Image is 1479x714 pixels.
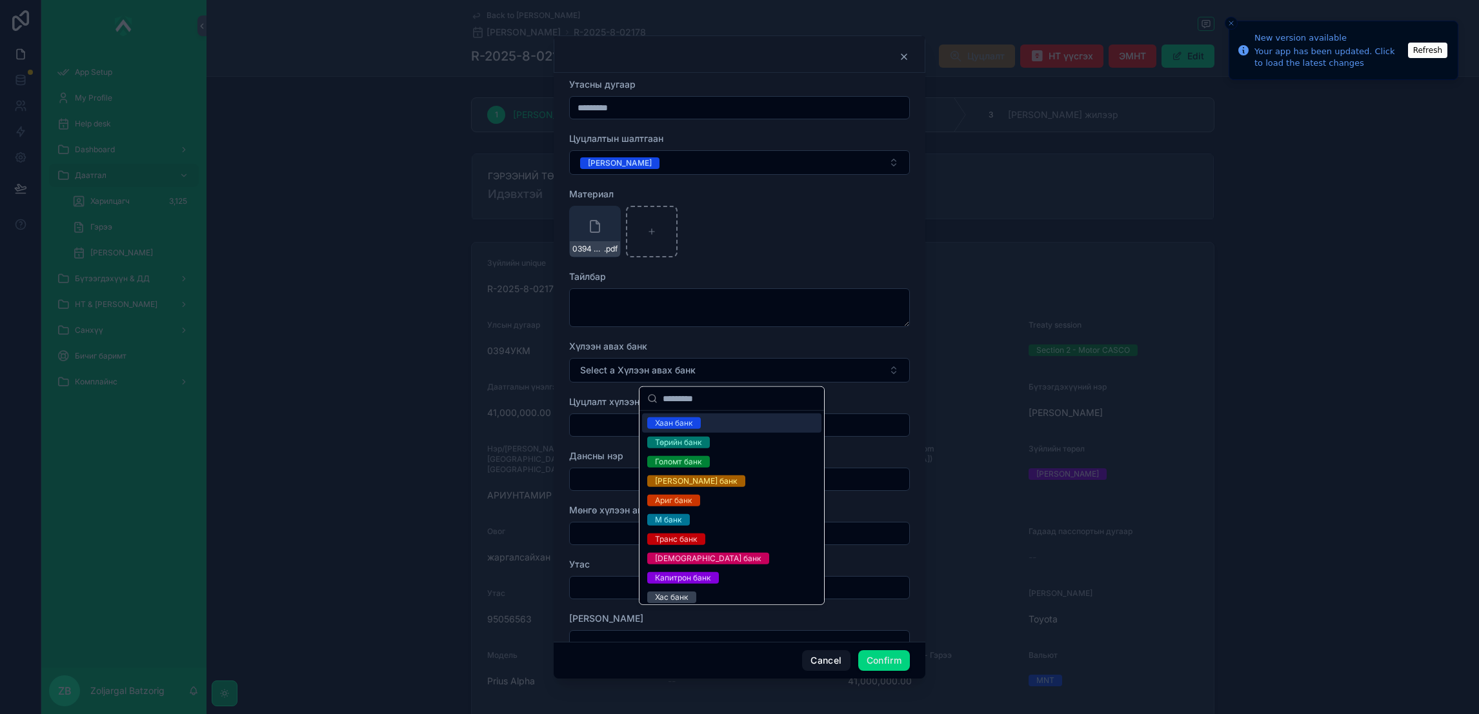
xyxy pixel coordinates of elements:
[569,358,910,382] button: Select Button
[569,271,606,282] span: Тайлбар
[655,456,702,468] div: Голомт банк
[655,514,682,526] div: М банк
[802,650,850,671] button: Cancel
[655,591,689,603] div: Хас банк
[655,572,711,584] div: Капитрон банк
[655,553,761,564] div: [DEMOGRAPHIC_DATA] банк
[569,396,739,407] span: Цуцлалт хүлээн авах [PERSON_NAME]
[655,475,738,487] div: [PERSON_NAME] банк
[588,157,652,169] div: [PERSON_NAME]
[569,504,689,515] span: Мөнгө хүлээн авагчийн РД
[569,188,614,199] span: Материал
[1254,32,1404,45] div: New version available
[655,533,698,545] div: Транс банк
[569,559,590,570] span: Утас
[1408,43,1447,58] button: Refresh
[858,650,910,671] button: Confirm
[604,244,618,254] span: .pdf
[580,364,696,377] span: Select a Хүлээн авах банк
[569,150,910,175] button: Select Button
[569,613,643,624] span: [PERSON_NAME]
[569,341,647,352] span: Хүлээн авах банк
[655,417,693,429] div: Хаан банк
[569,133,663,144] span: Цуцлалтын шалтгаан
[1254,46,1404,69] div: Your app has been updated. Click to load the latest changes
[569,450,623,461] span: Дансны нэр
[1225,17,1238,30] button: Close toast
[639,411,824,604] div: Suggestions
[569,79,636,90] span: Утасны дугаар
[572,244,604,254] span: 0394 ТХД ЦУЦ
[655,437,702,448] div: Төрийн банк
[655,495,692,506] div: Ариг банк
